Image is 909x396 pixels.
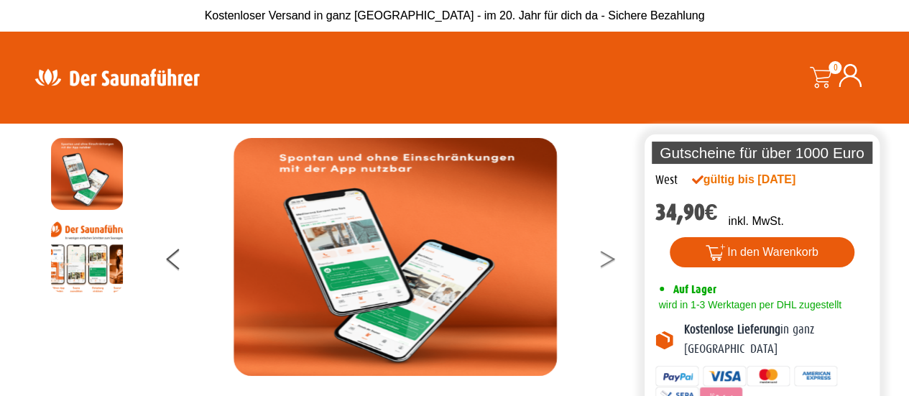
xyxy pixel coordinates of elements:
[51,221,123,293] img: Anleitung7tn
[652,142,873,164] p: Gutscheine für über 1000 Euro
[51,138,123,210] img: MOCKUP-iPhone_regional
[655,171,678,190] div: West
[655,299,841,310] span: wird in 1-3 Werktagen per DHL zugestellt
[728,213,783,230] p: inkl. MwSt.
[670,237,854,267] button: In den Warenkorb
[673,282,716,296] span: Auf Lager
[684,323,780,336] b: Kostenlose Lieferung
[205,9,705,22] span: Kostenloser Versand in ganz [GEOGRAPHIC_DATA] - im 20. Jahr für dich da - Sichere Bezahlung
[829,61,841,74] span: 0
[705,199,718,226] span: €
[684,321,869,359] p: in ganz [GEOGRAPHIC_DATA]
[692,171,827,188] div: gültig bis [DATE]
[234,138,557,376] img: MOCKUP-iPhone_regional
[655,199,718,226] bdi: 34,90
